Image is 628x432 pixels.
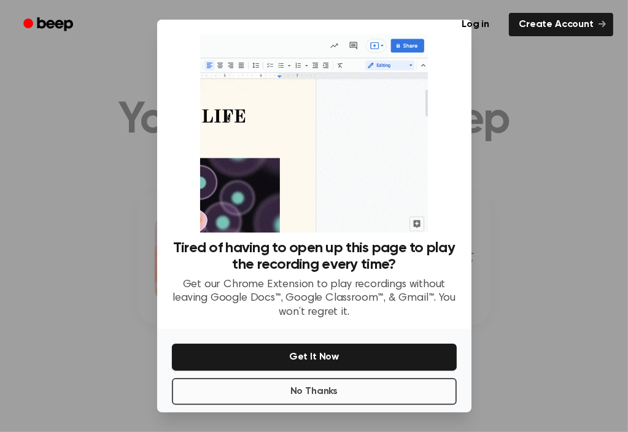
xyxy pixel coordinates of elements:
[200,34,428,233] img: Beep extension in action
[509,13,613,36] a: Create Account
[449,10,502,39] a: Log in
[15,13,84,37] a: Beep
[172,344,457,371] button: Get It Now
[172,378,457,405] button: No Thanks
[172,240,457,273] h3: Tired of having to open up this page to play the recording every time?
[172,278,457,320] p: Get our Chrome Extension to play recordings without leaving Google Docs™, Google Classroom™, & Gm...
